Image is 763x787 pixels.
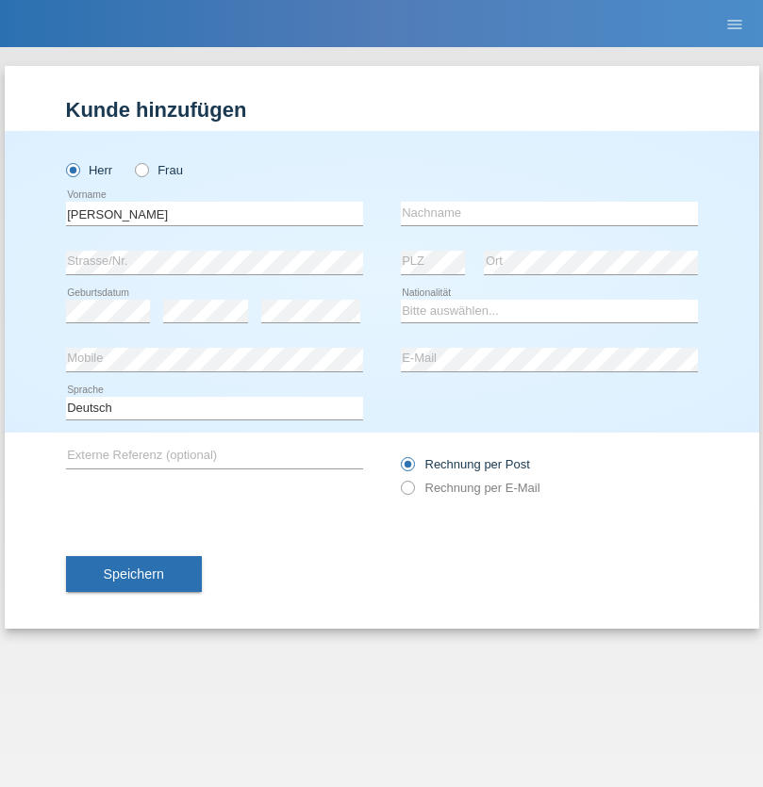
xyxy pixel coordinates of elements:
[716,18,754,29] a: menu
[66,98,698,122] h1: Kunde hinzufügen
[401,481,540,495] label: Rechnung per E-Mail
[104,566,164,582] span: Speichern
[66,556,202,592] button: Speichern
[401,457,413,481] input: Rechnung per Post
[725,15,744,34] i: menu
[401,481,413,504] input: Rechnung per E-Mail
[401,457,530,471] label: Rechnung per Post
[135,163,183,177] label: Frau
[66,163,113,177] label: Herr
[66,163,78,175] input: Herr
[135,163,147,175] input: Frau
